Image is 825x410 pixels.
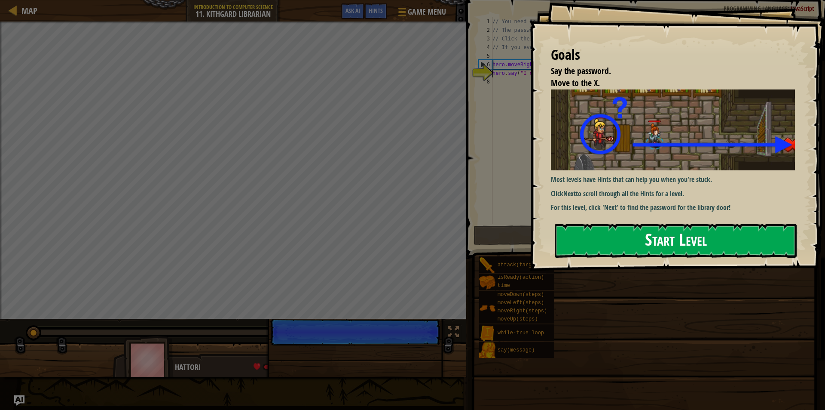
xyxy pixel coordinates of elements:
span: moveRight(steps) [498,308,547,314]
button: Game Menu [391,3,451,24]
span: moveUp(steps) [498,316,538,322]
span: while-true loop [498,330,544,336]
div: 6 [479,60,492,69]
span: attack(target) [498,262,541,268]
div: 4 [478,43,492,52]
span: moveLeft(steps) [498,300,544,306]
button: Ask AI [341,3,364,19]
span: Ask AI [345,6,360,15]
span: moveDown(steps) [498,292,544,298]
button: Toggle fullscreen [445,324,462,342]
strong: Next [563,189,576,198]
button: Run [474,225,812,245]
p: Click to scroll through all the Hints for a level. [551,189,801,199]
div: health: 59.2 / 59.2 [254,363,338,371]
img: thang_avatar_frame.png [124,336,174,384]
img: portrait.png [479,257,495,274]
button: Start Level [555,224,797,258]
li: Say the password. [540,65,793,77]
div: 1 [478,17,492,26]
a: Map [17,5,37,16]
img: portrait.png [479,325,495,342]
span: Say the password. [551,65,611,77]
span: Game Menu [408,6,446,18]
img: portrait.png [479,300,495,316]
button: Ask AI [14,395,24,406]
div: 7 [478,69,492,77]
div: 8 [478,77,492,86]
li: Move to the X. [540,77,793,89]
div: 5 [478,52,492,60]
div: Goals [551,45,795,65]
p: For this level, click 'Next' to find the password for the library door! [551,203,801,213]
span: say(message) [498,347,535,353]
div: Hattori [175,362,345,373]
span: Map [21,5,37,16]
span: Hints [369,6,383,15]
span: time [498,283,510,289]
span: isReady(action) [498,274,544,281]
div: 2 [478,26,492,34]
span: Move to the X. [551,77,600,89]
p: Most levels have Hints that can help you when you're stuck. [551,175,801,185]
img: portrait.png [479,342,495,359]
img: Kithgard librarian [551,89,801,170]
img: portrait.png [479,274,495,291]
div: 3 [478,34,492,43]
